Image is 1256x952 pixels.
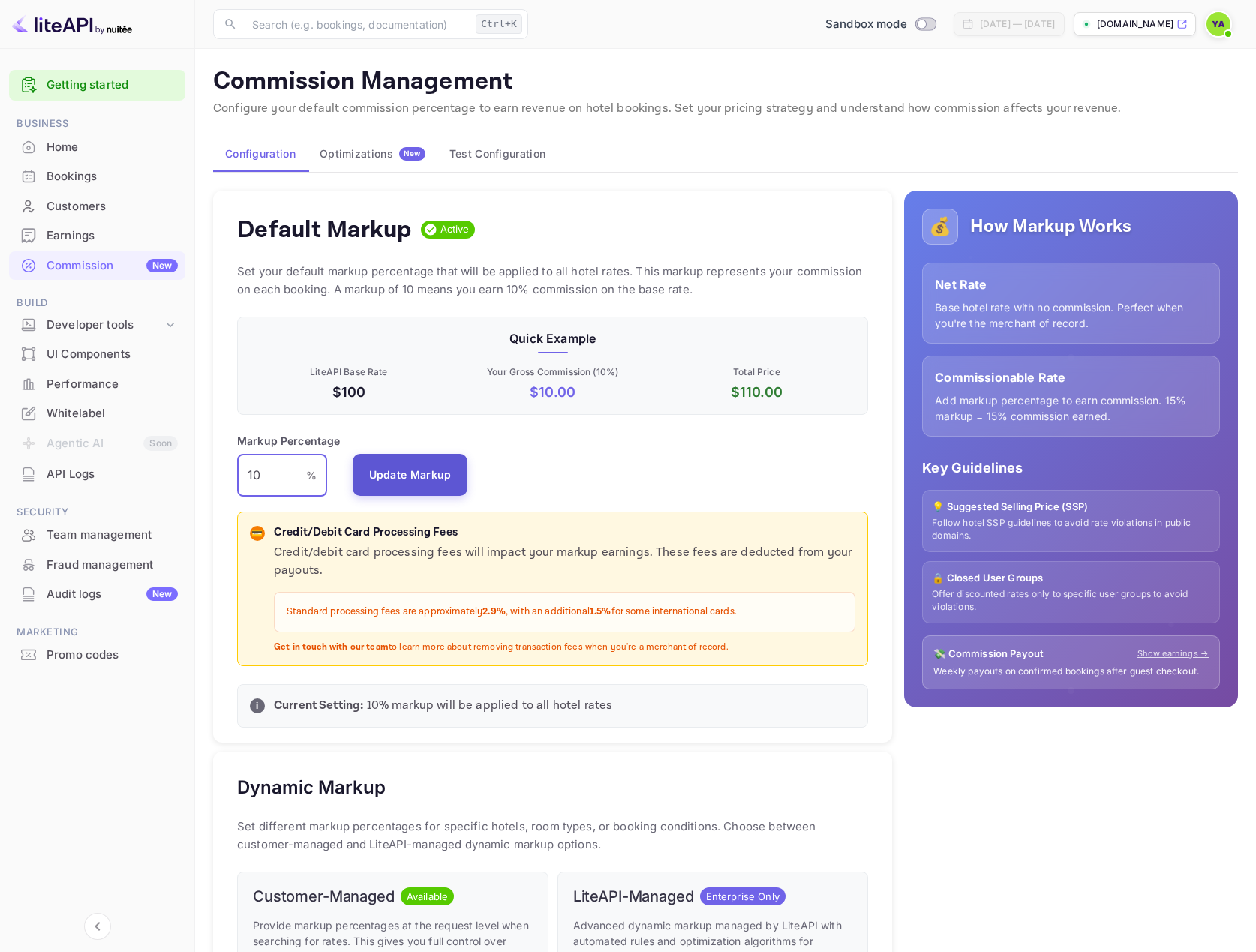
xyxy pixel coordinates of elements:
[47,586,178,603] div: Audit logs
[9,70,185,101] div: Getting started
[1206,12,1230,36] img: Yariv Adin
[9,192,185,220] a: Customers
[658,382,856,402] p: $ 110.00
[274,697,855,715] p: 10 % markup will be applied to all hotel rates
[9,340,185,368] a: UI Components
[932,500,1210,515] p: 💡 Suggested Selling Price (SSP)
[932,517,1210,542] p: Follow hotel SSP guidelines to avoid rate violations in public domains.
[237,818,868,854] p: Set different markup percentages for specific hotels, room types, or booking conditions. Choose b...
[9,521,185,550] div: Team management
[47,168,178,185] div: Bookings
[935,275,1207,293] p: Net Rate
[9,221,185,249] a: Earnings
[250,329,855,347] p: Quick Example
[146,259,178,272] div: New
[237,776,386,800] h5: Dynamic Markup
[399,149,425,158] span: New
[9,551,185,580] div: Fraud management
[573,887,694,905] h6: LiteAPI-Managed
[9,192,185,221] div: Customers
[922,458,1220,478] p: Key Guidelines
[47,376,178,393] div: Performance
[213,100,1238,118] p: Configure your default commission percentage to earn revenue on hotel bookings. Set your pricing ...
[1137,647,1209,660] a: Show earnings →
[825,16,907,33] span: Sandbox mode
[47,227,178,245] div: Earnings
[9,641,185,668] a: Promo codes
[47,527,178,544] div: Team management
[482,605,506,618] strong: 2.9%
[256,699,258,713] p: i
[700,890,786,905] span: Enterprise Only
[9,251,185,279] a: CommissionNew
[935,368,1207,386] p: Commissionable Rate
[9,641,185,670] div: Promo codes
[47,257,178,275] div: Commission
[658,365,856,379] p: Total Price
[9,399,185,428] div: Whitelabel
[47,405,178,422] div: Whitelabel
[9,370,185,399] div: Performance
[819,16,942,33] div: Switch to Production mode
[47,346,178,363] div: UI Components
[47,466,178,483] div: API Logs
[929,213,951,240] p: 💰
[9,133,185,162] div: Home
[250,365,448,379] p: LiteAPI Base Rate
[9,460,185,488] a: API Logs
[353,454,468,496] button: Update Markup
[84,913,111,940] button: Collapse navigation
[9,221,185,251] div: Earnings
[9,580,185,609] div: Audit logsNew
[933,665,1209,678] p: Weekly payouts on confirmed bookings after guest checkout.
[437,136,557,172] button: Test Configuration
[9,460,185,489] div: API Logs
[980,17,1055,31] div: [DATE] — [DATE]
[9,624,185,641] span: Marketing
[1097,17,1173,31] p: [DOMAIN_NAME]
[9,504,185,521] span: Security
[237,215,412,245] h4: Default Markup
[253,887,395,905] h6: Customer-Managed
[274,544,855,580] p: Credit/debit card processing fees will impact your markup earnings. These fees are deducted from ...
[454,365,652,379] p: Your Gross Commission ( 10 %)
[47,647,178,664] div: Promo codes
[47,198,178,215] div: Customers
[9,370,185,398] a: Performance
[274,524,855,542] p: Credit/Debit Card Processing Fees
[251,527,263,540] p: 💳
[970,215,1131,239] h5: How Markup Works
[47,77,178,94] a: Getting started
[237,455,306,497] input: 0
[274,641,855,654] p: to learn more about removing transaction fees when you're a merchant of record.
[9,580,185,608] a: Audit logsNew
[590,605,611,618] strong: 1.5%
[9,162,185,191] div: Bookings
[9,251,185,281] div: CommissionNew
[9,521,185,548] a: Team management
[9,162,185,190] a: Bookings
[47,557,178,574] div: Fraud management
[146,587,178,601] div: New
[476,14,522,34] div: Ctrl+K
[274,698,363,713] strong: Current Setting:
[306,467,317,483] p: %
[47,139,178,156] div: Home
[250,382,448,402] p: $100
[237,263,868,299] p: Set your default markup percentage that will be applied to all hotel rates. This markup represent...
[9,312,185,338] div: Developer tools
[401,890,454,905] span: Available
[213,136,308,172] button: Configuration
[9,399,185,427] a: Whitelabel
[9,551,185,578] a: Fraud management
[320,147,425,161] div: Optimizations
[454,382,652,402] p: $ 10.00
[243,9,470,39] input: Search (e.g. bookings, documentation)
[434,222,476,237] span: Active
[213,67,1238,97] p: Commission Management
[9,340,185,369] div: UI Components
[935,299,1207,331] p: Base hotel rate with no commission. Perfect when you're the merchant of record.
[287,605,843,620] p: Standard processing fees are approximately , with an additional for some international cards.
[237,433,341,449] p: Markup Percentage
[933,647,1044,662] p: 💸 Commission Payout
